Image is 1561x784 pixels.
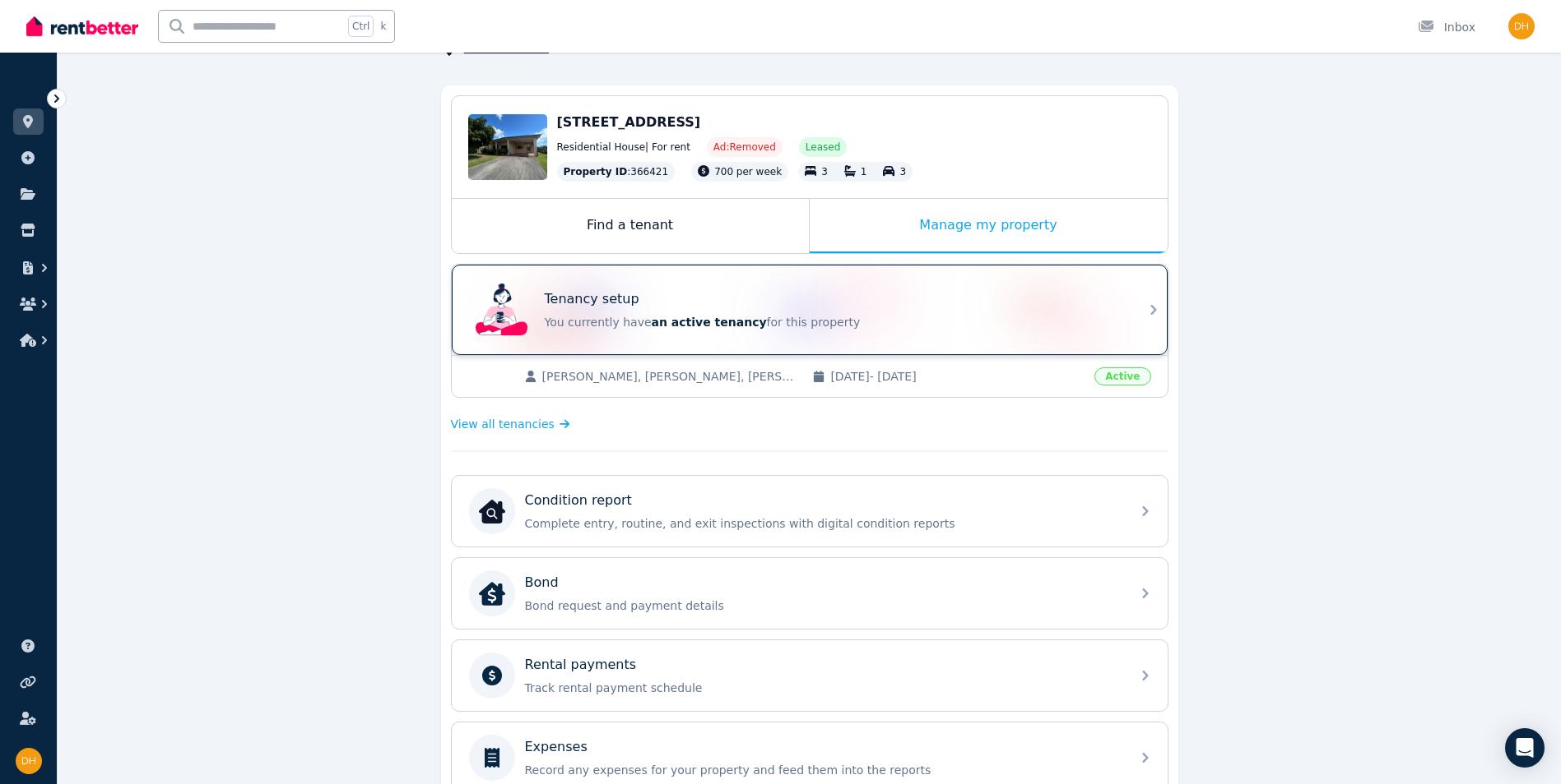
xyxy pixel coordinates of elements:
img: Dean Helm [1508,13,1535,39]
p: Bond request and payment details [525,597,1121,614]
a: Rental paymentsTrack rental payment schedule [452,640,1168,711]
div: Inbox [1418,19,1475,35]
div: Manage my property [810,199,1168,253]
span: [DATE] - [DATE] [830,368,1085,385]
span: Active [1094,367,1150,385]
p: Track rental payment schedule [525,680,1121,696]
p: Complete entry, routine, and exit inspections with digital condition reports [525,515,1121,532]
span: Ad: Removed [713,141,776,154]
span: [STREET_ADDRESS] [557,114,701,130]
img: Tenancy setup [476,284,528,336]
a: BondBondBond request and payment details [452,558,1168,629]
a: Tenancy setupTenancy setupYou currently havean active tenancyfor this property [452,265,1168,355]
p: Condition report [525,491,632,510]
p: Expenses [525,737,588,757]
p: You currently have for this property [545,314,1121,330]
span: 700 per week [714,166,782,178]
span: 1 [861,166,867,178]
div: Find a tenant [452,199,809,253]
span: Ctrl [348,16,374,37]
p: Bond [525,573,559,593]
span: 3 [899,166,906,178]
span: 3 [821,166,828,178]
span: View all tenancies [451,416,555,432]
p: Tenancy setup [545,289,639,309]
p: Rental payments [525,655,637,675]
span: Leased [806,141,840,154]
span: k [380,20,386,33]
img: Condition report [479,498,505,524]
span: Property ID [564,165,628,178]
img: Dean Helm [16,748,42,774]
div: : 366421 [557,162,676,182]
img: Bond [479,580,505,606]
img: RentBetter [26,14,138,39]
span: Residential House | For rent [557,141,690,154]
a: View all tenancies [451,416,570,432]
div: Open Intercom Messenger [1505,728,1545,768]
span: an active tenancy [652,316,767,329]
a: Condition reportCondition reportComplete entry, routine, and exit inspections with digital condit... [452,476,1168,546]
p: Record any expenses for your property and feed them into the reports [525,762,1121,778]
span: [PERSON_NAME], [PERSON_NAME], [PERSON_NAME] [542,368,797,385]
